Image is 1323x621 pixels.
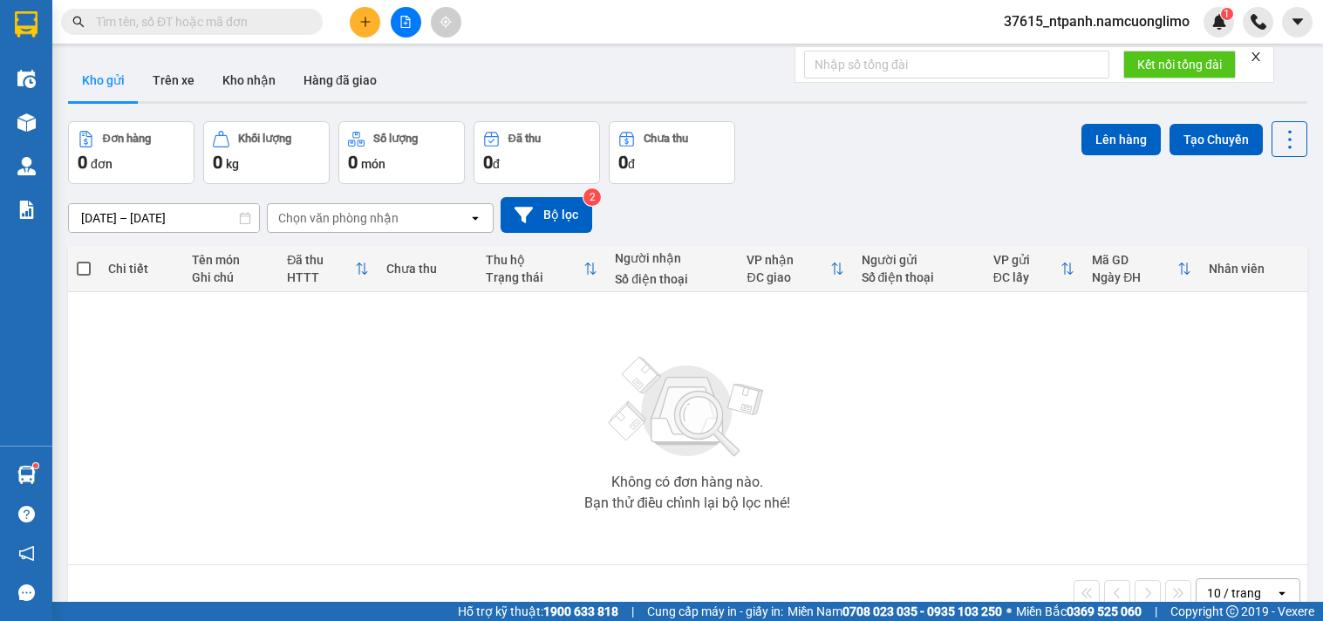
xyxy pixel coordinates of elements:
[1221,8,1233,20] sup: 1
[747,270,829,284] div: ĐC giao
[78,152,87,173] span: 0
[15,11,38,38] img: logo-vxr
[1123,51,1236,78] button: Kết nối tổng đài
[468,211,482,225] svg: open
[278,246,378,292] th: Toggle SortBy
[373,133,418,145] div: Số lượng
[501,197,592,233] button: Bộ lọc
[17,466,36,484] img: warehouse-icon
[628,157,635,171] span: đ
[17,113,36,132] img: warehouse-icon
[386,262,468,276] div: Chưa thu
[862,270,976,284] div: Số điện thoại
[287,270,355,284] div: HTTT
[615,272,729,286] div: Số điện thoại
[993,270,1061,284] div: ĐC lấy
[18,506,35,522] span: question-circle
[862,253,976,267] div: Người gửi
[1092,253,1177,267] div: Mã GD
[69,204,259,232] input: Select a date range.
[208,59,290,101] button: Kho nhận
[493,157,500,171] span: đ
[618,152,628,173] span: 0
[348,152,358,173] span: 0
[68,121,194,184] button: Đơn hàng0đơn
[338,121,465,184] button: Số lượng0món
[458,602,618,621] span: Hỗ trợ kỹ thuật:
[350,7,380,38] button: plus
[631,602,634,621] span: |
[359,16,372,28] span: plus
[72,16,85,28] span: search
[985,246,1084,292] th: Toggle SortBy
[609,121,735,184] button: Chưa thu0đ
[18,584,35,601] span: message
[1226,605,1238,618] span: copyright
[1155,602,1157,621] span: |
[804,51,1109,78] input: Nhập số tổng đài
[91,157,113,171] span: đơn
[103,133,151,145] div: Đơn hàng
[17,201,36,219] img: solution-icon
[1083,246,1200,292] th: Toggle SortBy
[993,253,1061,267] div: VP gửi
[192,253,269,267] div: Tên món
[440,16,452,28] span: aim
[584,496,790,510] div: Bạn thử điều chỉnh lại bộ lọc nhé!
[68,59,139,101] button: Kho gửi
[287,253,355,267] div: Đã thu
[139,59,208,101] button: Trên xe
[290,59,391,101] button: Hàng đã giao
[508,133,541,145] div: Đã thu
[1251,14,1266,30] img: phone-icon
[17,70,36,88] img: warehouse-icon
[647,602,783,621] span: Cung cấp máy in - giấy in:
[1275,586,1289,600] svg: open
[431,7,461,38] button: aim
[96,12,302,31] input: Tìm tên, số ĐT hoặc mã đơn
[238,133,291,145] div: Khối lượng
[1250,51,1262,63] span: close
[1207,584,1261,602] div: 10 / trang
[203,121,330,184] button: Khối lượng0kg
[1081,124,1161,155] button: Lên hàng
[33,463,38,468] sup: 1
[483,152,493,173] span: 0
[1211,14,1227,30] img: icon-new-feature
[18,545,35,562] span: notification
[278,209,399,227] div: Chọn văn phòng nhận
[611,475,763,489] div: Không có đơn hàng nào.
[747,253,829,267] div: VP nhận
[486,270,584,284] div: Trạng thái
[788,602,1002,621] span: Miền Nam
[399,16,412,28] span: file-add
[108,262,174,276] div: Chi tiết
[1006,608,1012,615] span: ⚪️
[391,7,421,38] button: file-add
[1290,14,1306,30] span: caret-down
[990,10,1204,32] span: 37615_ntpanh.namcuonglimo
[600,346,774,468] img: svg+xml;base64,PHN2ZyBjbGFzcz0ibGlzdC1wbHVnX19zdmciIHhtbG5zPSJodHRwOi8vd3d3LnczLm9yZy8yMDAwL3N2Zy...
[477,246,607,292] th: Toggle SortBy
[486,253,584,267] div: Thu hộ
[1282,7,1313,38] button: caret-down
[474,121,600,184] button: Đã thu0đ
[361,157,385,171] span: món
[1016,602,1142,621] span: Miền Bắc
[644,133,688,145] div: Chưa thu
[842,604,1002,618] strong: 0708 023 035 - 0935 103 250
[615,251,729,265] div: Người nhận
[1170,124,1263,155] button: Tạo Chuyến
[1224,8,1230,20] span: 1
[1137,55,1222,74] span: Kết nối tổng đài
[1209,262,1298,276] div: Nhân viên
[17,157,36,175] img: warehouse-icon
[226,157,239,171] span: kg
[543,604,618,618] strong: 1900 633 818
[213,152,222,173] span: 0
[738,246,852,292] th: Toggle SortBy
[1067,604,1142,618] strong: 0369 525 060
[1092,270,1177,284] div: Ngày ĐH
[583,188,601,206] sup: 2
[192,270,269,284] div: Ghi chú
